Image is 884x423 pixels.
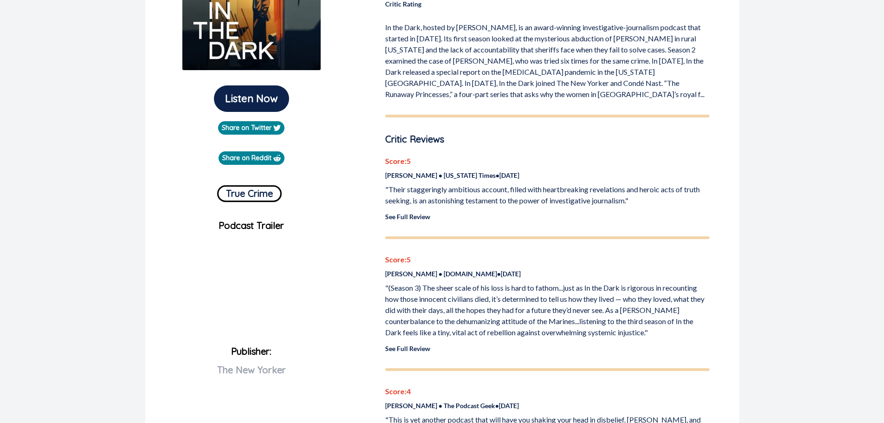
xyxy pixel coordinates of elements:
[217,364,286,376] span: The New Yorker
[385,170,710,180] p: [PERSON_NAME] • [US_STATE] Times • [DATE]
[385,386,710,397] p: Score: 4
[217,185,282,202] button: True Crime
[385,18,710,100] p: In the Dark, hosted by [PERSON_NAME], is an award-winning investigative-journalism podcast that s...
[153,219,351,233] p: Podcast Trailer
[219,151,284,165] a: Share on Reddit
[218,121,284,135] a: Share on Twitter
[153,342,351,409] p: Publisher:
[385,156,710,167] p: Score: 5
[217,182,282,202] a: True Crime
[385,269,710,279] p: [PERSON_NAME] • [DOMAIN_NAME] • [DATE]
[385,254,710,265] p: Score: 5
[385,282,710,338] p: "(Season 3) The sheer scale of his loss is hard to fathom...just as In the Dark is rigorous in re...
[385,213,430,221] a: See Full Review
[385,345,430,352] a: See Full Review
[385,401,710,410] p: [PERSON_NAME] • The Podcast Geek • [DATE]
[385,184,710,206] p: "Their staggeringly ambitious account, filled with heartbreaking revelations and heroic acts of t...
[214,85,289,112] button: Listen Now
[385,132,710,146] p: Critic Reviews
